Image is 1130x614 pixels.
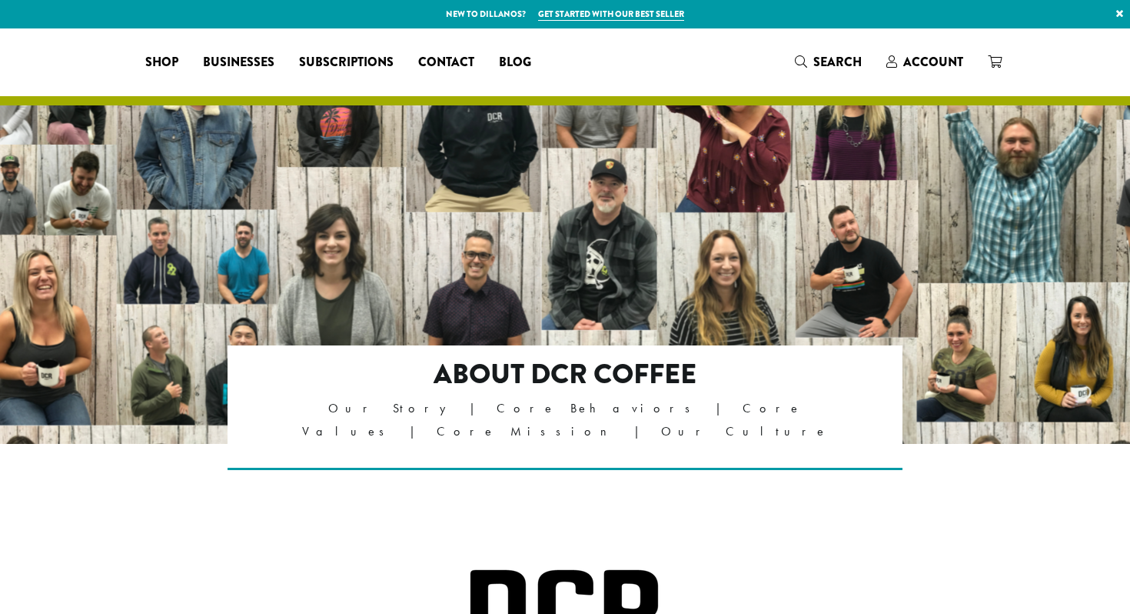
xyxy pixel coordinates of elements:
[783,49,874,75] a: Search
[418,53,474,72] span: Contact
[294,358,836,391] h2: About DCR Coffee
[203,53,274,72] span: Businesses
[145,53,178,72] span: Shop
[538,8,684,21] a: Get started with our best seller
[813,53,862,71] span: Search
[499,53,531,72] span: Blog
[903,53,963,71] span: Account
[299,53,394,72] span: Subscriptions
[133,50,191,75] a: Shop
[294,397,836,443] p: Our Story | Core Behaviors | Core Values | Core Mission | Our Culture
